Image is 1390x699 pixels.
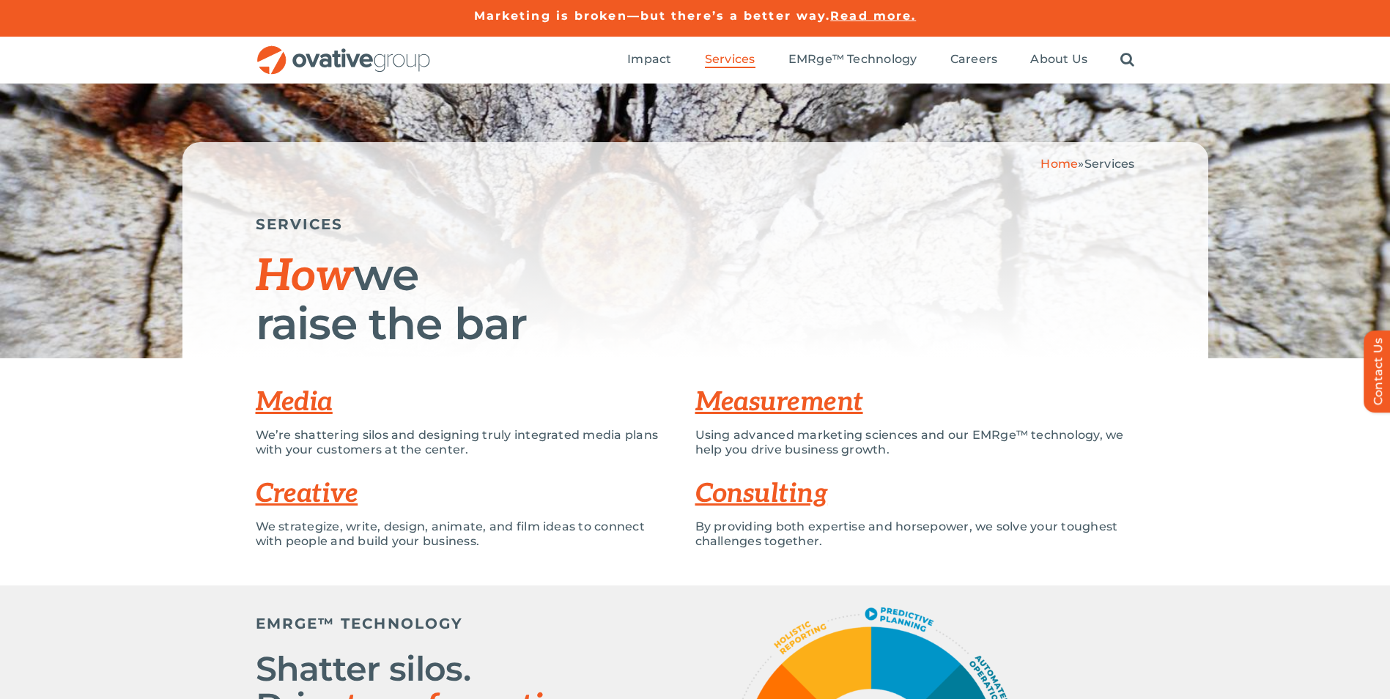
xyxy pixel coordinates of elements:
[256,251,353,303] span: How
[256,386,333,418] a: Media
[695,428,1135,457] p: Using advanced marketing sciences and our EMRge™ technology, we help you drive business growth.
[1040,157,1078,171] a: Home
[1030,52,1087,67] span: About Us
[788,52,917,68] a: EMRge™ Technology
[1120,52,1134,68] a: Search
[627,52,671,68] a: Impact
[705,52,755,67] span: Services
[256,428,673,457] p: We’re shattering silos and designing truly integrated media plans with your customers at the center.
[474,9,831,23] a: Marketing is broken—but there’s a better way.
[1030,52,1087,68] a: About Us
[256,44,432,58] a: OG_Full_horizontal_RGB
[705,52,755,68] a: Services
[627,37,1134,84] nav: Menu
[256,251,1135,347] h1: we raise the bar
[256,478,358,510] a: Creative
[256,615,607,632] h5: EMRGE™ TECHNOLOGY
[1084,157,1135,171] span: Services
[695,519,1135,549] p: By providing both expertise and horsepower, we solve your toughest challenges together.
[256,519,673,549] p: We strategize, write, design, animate, and film ideas to connect with people and build your busin...
[695,478,828,510] a: Consulting
[627,52,671,67] span: Impact
[1040,157,1134,171] span: »
[950,52,998,68] a: Careers
[256,215,1135,233] h5: SERVICES
[950,52,998,67] span: Careers
[788,52,917,67] span: EMRge™ Technology
[830,9,916,23] a: Read more.
[695,386,863,418] a: Measurement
